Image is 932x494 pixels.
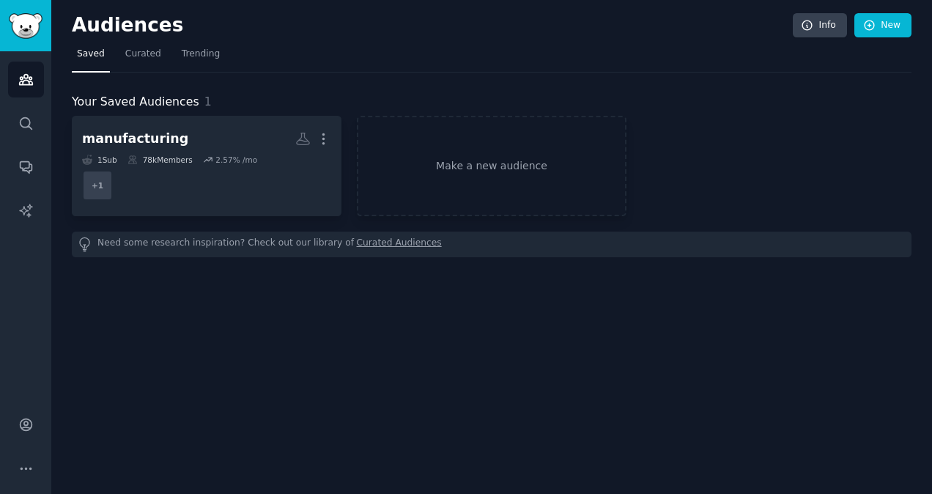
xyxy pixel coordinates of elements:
a: Make a new audience [357,116,626,216]
span: Trending [182,48,220,61]
a: Trending [177,43,225,73]
div: manufacturing [82,130,188,148]
a: Curated [120,43,166,73]
a: New [854,13,911,38]
a: Curated Audiences [357,237,442,252]
div: 1 Sub [82,155,117,165]
a: Info [793,13,847,38]
span: Curated [125,48,161,61]
div: 2.57 % /mo [215,155,257,165]
div: 78k Members [127,155,193,165]
a: Saved [72,43,110,73]
span: Your Saved Audiences [72,93,199,111]
div: Need some research inspiration? Check out our library of [72,232,911,257]
span: 1 [204,95,212,108]
div: + 1 [82,170,113,201]
h2: Audiences [72,14,793,37]
a: manufacturing1Sub78kMembers2.57% /mo+1 [72,116,341,216]
span: Saved [77,48,105,61]
img: GummySearch logo [9,13,42,39]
